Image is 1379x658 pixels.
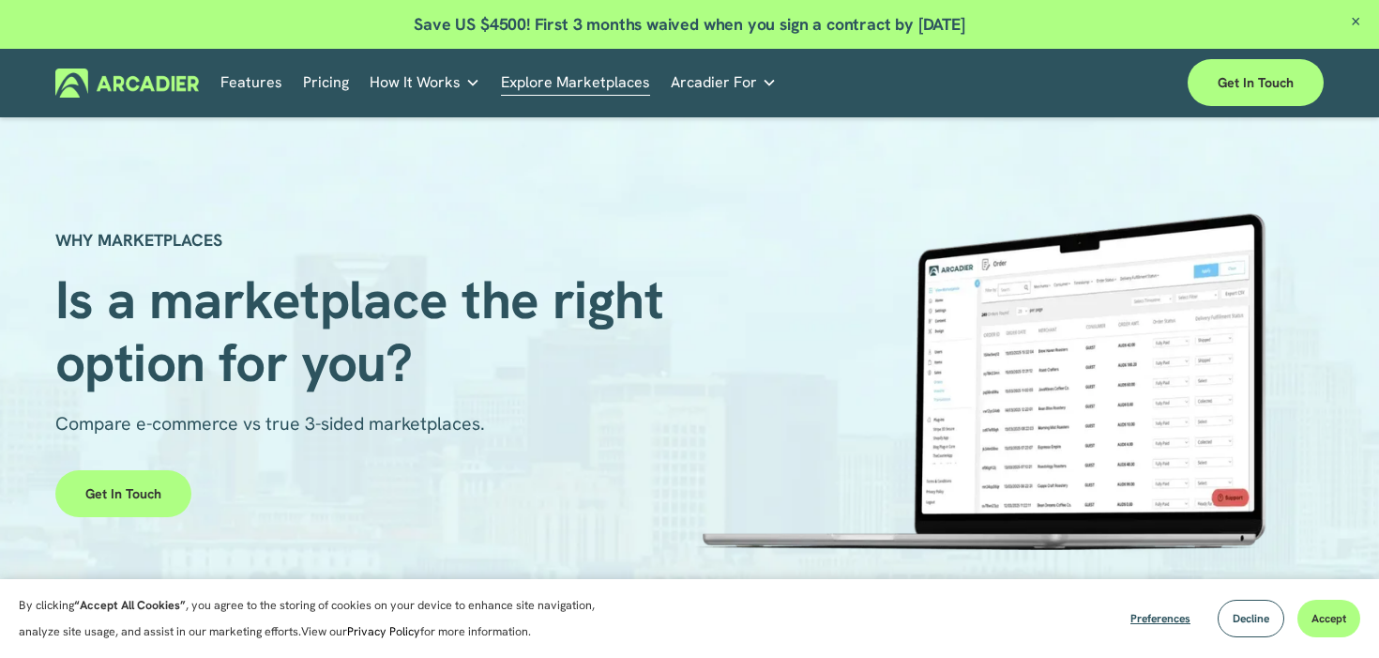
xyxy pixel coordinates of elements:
span: Accept [1311,611,1346,626]
span: Compare e-commerce vs true 3-sided marketplaces. [55,411,485,436]
a: Pricing [303,69,349,98]
span: Arcadier For [671,69,757,96]
button: Accept [1297,600,1360,637]
span: Decline [1233,611,1269,626]
a: Explore Marketplaces [501,69,650,98]
a: Privacy Policy [347,624,420,639]
button: Decline [1218,600,1284,637]
button: Preferences [1116,600,1205,637]
img: Arcadier [55,69,199,98]
span: Preferences [1130,611,1190,626]
span: Is a marketplace the right option for you? [55,265,677,397]
a: Get in touch [55,470,191,517]
a: Features [220,69,282,98]
a: Get in touch [1188,59,1324,106]
p: By clicking , you agree to the storing of cookies on your device to enhance site navigation, anal... [19,592,629,645]
span: How It Works [370,69,461,96]
strong: WHY MARKETPLACES [55,229,222,251]
a: folder dropdown [671,69,777,98]
strong: “Accept All Cookies” [74,598,186,613]
a: folder dropdown [370,69,480,98]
